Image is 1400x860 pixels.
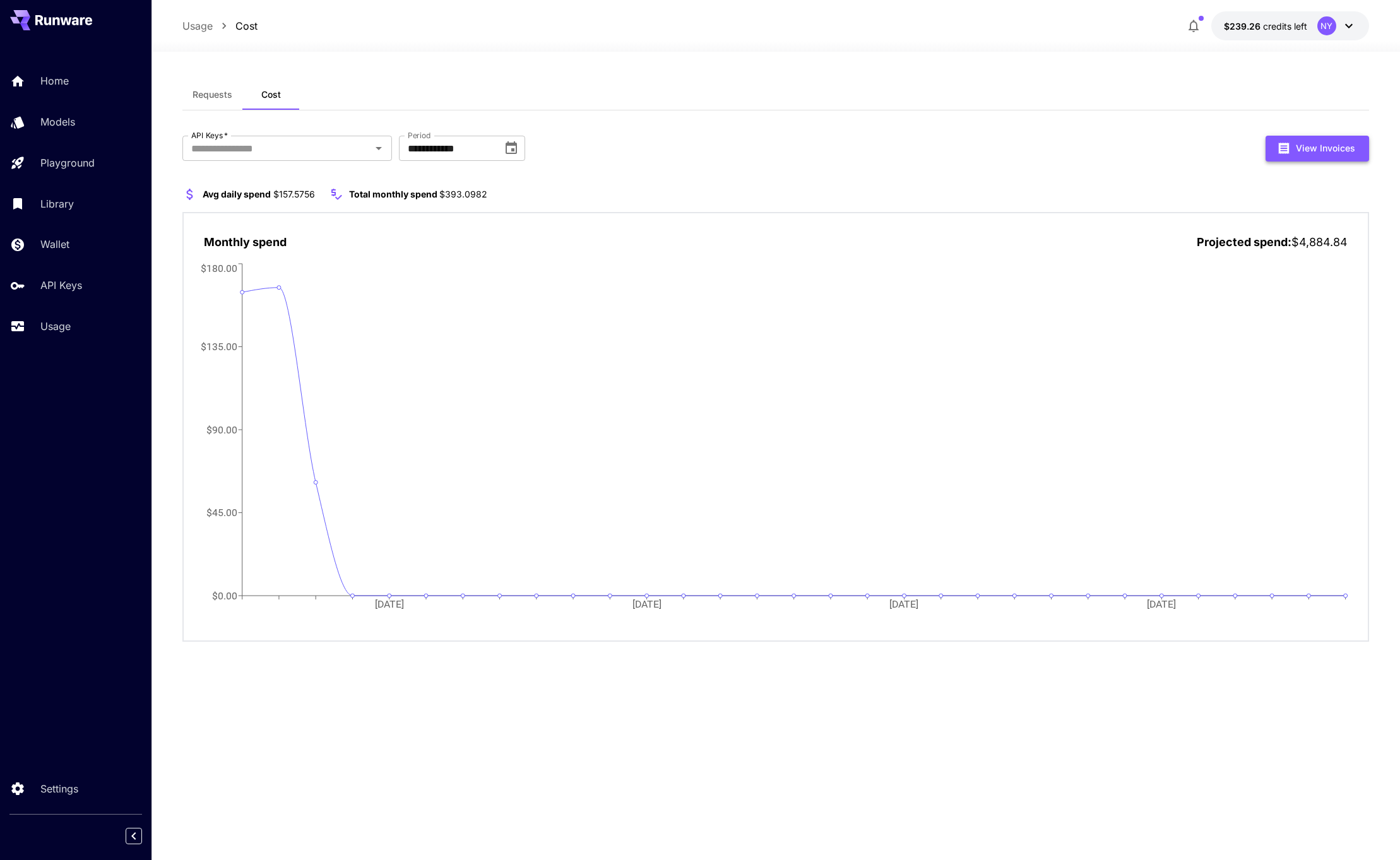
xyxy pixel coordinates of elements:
span: $239.26 [1224,21,1263,32]
nav: breadcrumb [182,18,258,33]
tspan: $135.00 [201,341,237,353]
a: View Invoices [1266,141,1369,153]
span: credits left [1263,21,1307,32]
div: Collapse sidebar [135,825,151,847]
p: Usage [40,319,71,334]
button: Open [370,139,388,157]
span: Requests [193,89,232,100]
tspan: [DATE] [375,598,404,610]
span: Total monthly spend [349,189,437,199]
label: Period [408,130,431,141]
tspan: [DATE] [1148,598,1177,610]
button: View Invoices [1266,136,1369,162]
span: Avg daily spend [203,189,271,199]
p: Home [40,73,69,88]
div: $239.2562 [1224,20,1307,33]
div: NY [1317,16,1336,35]
tspan: $45.00 [206,507,237,519]
a: Cost [235,18,258,33]
p: Settings [40,781,78,796]
p: API Keys [40,278,82,293]
span: $4,884.84 [1291,235,1348,249]
button: $239.2562NY [1211,11,1369,40]
p: Library [40,196,74,211]
tspan: [DATE] [891,598,920,610]
p: Models [40,114,75,129]
span: $393.0982 [439,189,487,199]
span: $157.5756 [273,189,315,199]
tspan: $90.00 [206,423,237,435]
span: Cost [261,89,281,100]
p: Playground [40,155,95,170]
button: Choose date, selected date is Oct 1, 2025 [499,136,524,161]
p: Wallet [40,237,69,252]
span: Projected spend: [1197,235,1291,249]
tspan: $0.00 [212,590,237,602]
p: Monthly spend [204,233,287,250]
button: Collapse sidebar [126,828,142,844]
label: API Keys [191,130,228,141]
tspan: [DATE] [633,598,662,610]
tspan: $180.00 [201,262,237,274]
a: Usage [182,18,213,33]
